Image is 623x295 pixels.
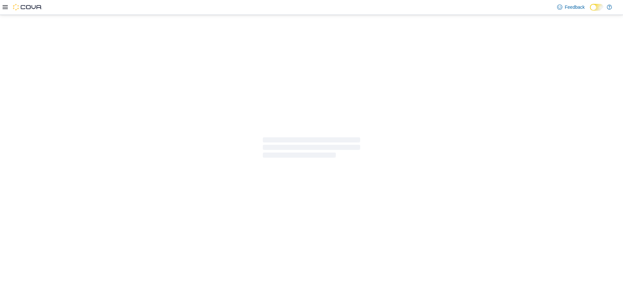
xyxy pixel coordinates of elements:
img: Cova [13,4,42,10]
a: Feedback [555,1,587,14]
span: Loading [263,139,360,159]
span: Feedback [565,4,585,10]
input: Dark Mode [590,4,604,11]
